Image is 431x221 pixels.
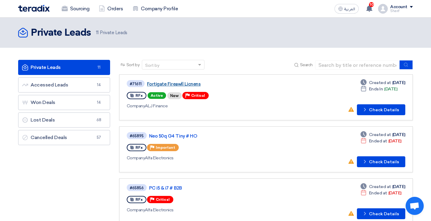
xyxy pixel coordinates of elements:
button: Check Details [357,156,405,167]
a: Won Deals14 [18,95,110,110]
input: Search by title or reference number [315,60,400,70]
span: Created at [369,80,391,86]
span: Active [148,92,166,99]
span: 57 [95,135,103,141]
div: [DATE] [361,190,401,196]
span: 11 [96,30,99,35]
a: Accessed Leads14 [18,77,110,93]
div: Alfa Electronics [127,207,302,213]
span: Company [127,155,145,161]
div: [DATE] [361,184,405,190]
a: Neo 50q G4 Tiny # HO [149,133,300,139]
span: 11 [95,64,103,70]
span: Critical [191,93,205,98]
span: 14 [95,82,103,88]
div: Alfa Electronics [127,155,302,161]
div: Account [390,5,407,10]
a: Lost Deals68 [18,112,110,128]
span: العربية [344,7,355,11]
span: Private Leads [96,29,127,36]
span: Company [127,103,145,109]
div: #71611 [130,82,142,86]
button: Check Details [357,104,405,115]
img: Teradix logo [18,5,50,12]
span: 68 [95,117,103,123]
div: ALJ Finance [127,103,299,109]
a: Fortigate Fireawll Licnens [147,81,298,87]
img: profile_test.png [378,4,388,14]
span: Created at [369,132,391,138]
div: New [167,92,182,99]
button: العربية [335,4,359,14]
span: Created at [369,184,391,190]
span: Critical [156,197,170,202]
span: Company [127,207,145,213]
div: #65895 [130,134,144,138]
span: 10 [369,2,374,7]
span: Ended at [369,190,387,196]
span: RFx [136,145,143,150]
h2: Private Leads [31,27,91,39]
a: Company Profile [128,2,183,15]
span: Sort by [126,62,140,68]
span: Important [156,145,175,150]
span: RFx [136,197,143,202]
div: #65856 [130,186,144,190]
span: 14 [95,99,103,106]
a: PC i5 & i7 # B2B [149,185,300,191]
a: Private Leads11 [18,60,110,75]
div: Sort by [145,62,159,69]
div: [DATE] [361,86,397,92]
div: Open chat [406,197,424,215]
span: Search [300,62,313,68]
span: RFx [136,93,143,98]
button: Check Details [357,208,405,219]
div: [DATE] [361,132,405,138]
span: Ends In [369,86,383,92]
div: [DATE] [361,80,405,86]
div: [DATE] [361,138,401,144]
a: Sourcing [57,2,94,15]
a: Cancelled Deals57 [18,130,110,145]
span: Ended at [369,138,387,144]
a: Orders [94,2,128,15]
div: Sherif [390,9,413,13]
